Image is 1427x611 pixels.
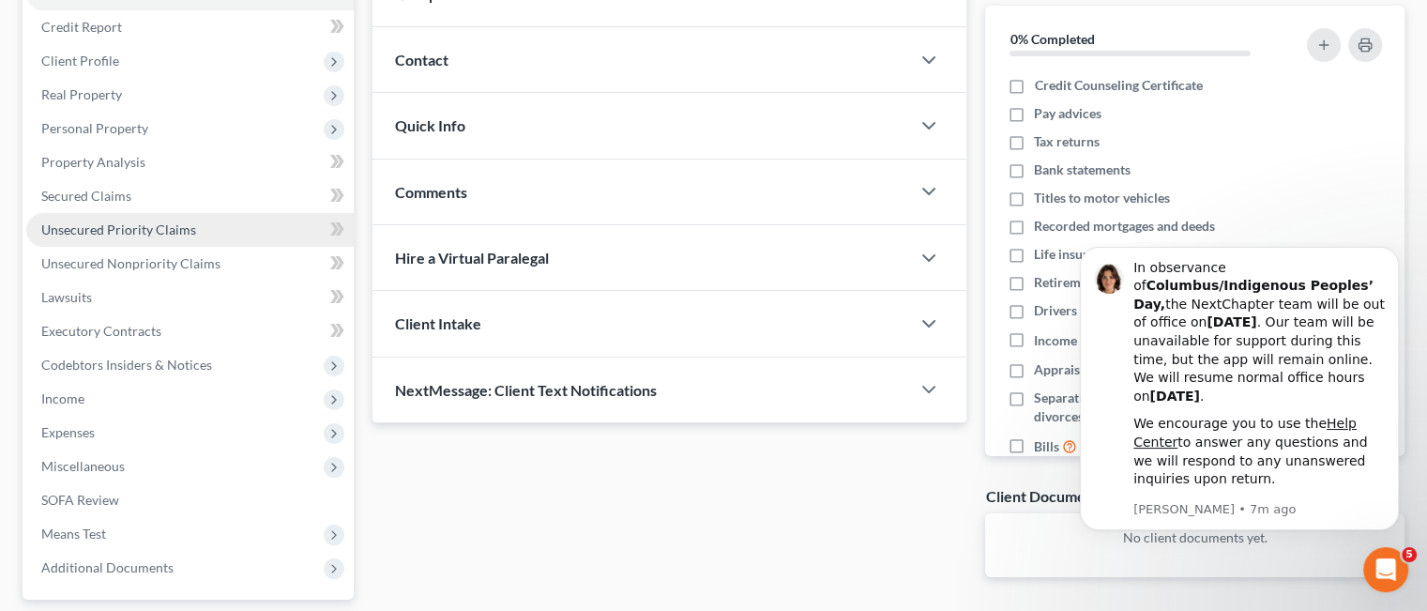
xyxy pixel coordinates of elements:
span: Unsecured Nonpriority Claims [41,255,220,271]
span: 5 [1402,547,1417,562]
div: Client Documents [985,486,1105,506]
span: Income [41,390,84,406]
a: Property Analysis [26,145,354,179]
a: Executory Contracts [26,314,354,348]
span: Bills [1034,437,1059,456]
a: Unsecured Priority Claims [26,213,354,247]
span: Comments [395,183,467,201]
span: Contact [395,51,448,69]
a: Secured Claims [26,179,354,213]
span: Pay advices [1034,104,1101,123]
strong: 0% Completed [1010,31,1094,47]
span: Additional Documents [41,559,174,575]
span: Tax returns [1034,132,1100,151]
span: NextMessage: Client Text Notifications [395,381,657,399]
span: Unsecured Priority Claims [41,221,196,237]
span: Credit Report [41,19,122,35]
span: SOFA Review [41,492,119,508]
span: Client Profile [41,53,119,69]
span: Means Test [41,526,106,542]
a: Lawsuits [26,281,354,314]
span: Retirement account statements [1034,273,1216,292]
span: Bank statements [1034,160,1131,179]
a: Unsecured Nonpriority Claims [26,247,354,281]
span: Expenses [41,424,95,440]
span: Codebtors Insiders & Notices [41,357,212,373]
span: Income Documents [1034,331,1146,350]
span: Life insurance policies [1034,245,1163,264]
span: Credit Counseling Certificate [1034,76,1202,95]
span: Client Intake [395,314,481,332]
span: Hire a Virtual Paralegal [395,249,549,267]
a: Credit Report [26,10,354,44]
span: Lawsuits [41,289,92,305]
span: Miscellaneous [41,458,125,474]
p: No client documents yet. [1000,528,1389,547]
span: Separation agreements or decrees of divorces [1034,389,1283,426]
span: Property Analysis [41,154,145,170]
span: Drivers license & social security card [1034,301,1248,320]
a: SOFA Review [26,483,354,517]
span: Real Property [41,86,122,102]
iframe: Intercom notifications message [1052,242,1427,602]
span: Titles to motor vehicles [1034,189,1170,207]
span: Appraisal reports [1034,360,1136,379]
span: Executory Contracts [41,323,161,339]
span: Quick Info [395,116,465,134]
span: Personal Property [41,120,148,136]
span: Secured Claims [41,188,131,204]
span: Recorded mortgages and deeds [1034,217,1215,236]
iframe: Intercom live chat [1363,547,1408,592]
